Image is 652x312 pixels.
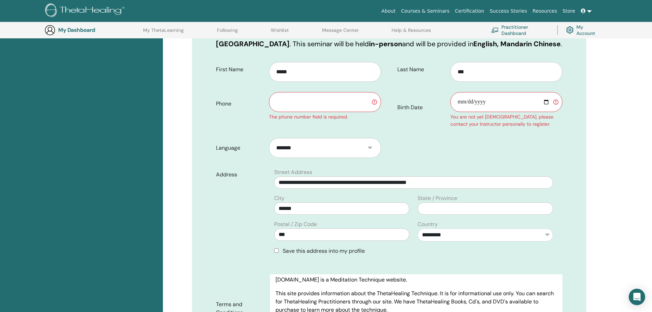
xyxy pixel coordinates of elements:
a: Wishlist [271,27,289,38]
a: Resources [530,5,560,17]
label: Phone [211,97,269,110]
a: Help & Resources [392,27,431,38]
b: in-person [369,39,402,48]
a: Certification [452,5,487,17]
a: Store [560,5,578,17]
label: First Name [211,63,269,76]
p: [DOMAIN_NAME] is a Meditation Technique website. [276,276,557,284]
label: State / Province [418,194,457,202]
p: You are registering for on in . This seminar will be held and will be provided in . [216,28,562,49]
b: English, Mandarin Chinese [473,39,561,48]
div: Open Intercom Messenger [629,289,645,305]
a: My Account [566,23,601,38]
label: Address [211,168,270,181]
a: Success Stories [487,5,530,17]
a: Practitioner Dashboard [491,23,549,38]
label: Birth Date [392,101,451,114]
label: Last Name [392,63,451,76]
img: cog.svg [566,25,574,35]
img: generic-user-icon.jpg [44,25,55,36]
label: Language [211,141,269,154]
a: Courses & Seminars [398,5,452,17]
a: My ThetaLearning [143,27,184,38]
b: [GEOGRAPHIC_DATA], [GEOGRAPHIC_DATA] [216,29,548,48]
div: The phone number field is required. [269,113,381,121]
a: Message Center [322,27,359,38]
a: Following [217,27,238,38]
span: Save this address into my profile [283,247,365,254]
h3: My Dashboard [58,27,127,33]
label: Postal / Zip Code [274,220,317,228]
img: logo.png [45,3,127,19]
a: About [379,5,398,17]
label: City [274,194,284,202]
label: Country [418,220,438,228]
div: You are not yet [DEMOGRAPHIC_DATA], please contact your Instructor personally to register. [450,113,562,128]
img: chalkboard-teacher.svg [491,27,499,33]
label: Street Address [274,168,312,176]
